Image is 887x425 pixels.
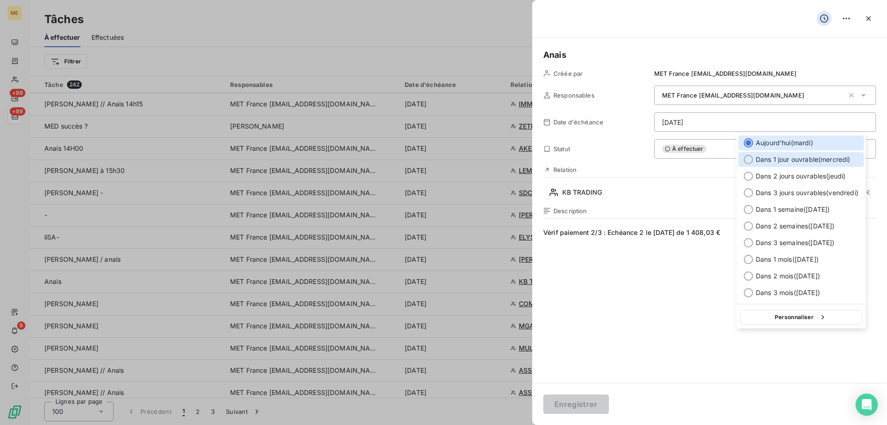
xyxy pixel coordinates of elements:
[756,205,830,214] span: Dans 1 semaine ( [DATE] )
[756,188,858,197] span: Dans 3 jours ouvrables ( vendredi )
[756,238,834,247] span: Dans 3 semaines ( [DATE] )
[756,255,819,264] span: Dans 1 mois ( [DATE] )
[756,155,851,164] span: Dans 1 jour ouvrable ( mercredi )
[756,138,813,148] span: Aujourd'hui ( mardi )
[756,271,820,281] span: Dans 2 mois ( [DATE] )
[740,310,862,325] button: Personnaliser
[756,222,834,231] span: Dans 2 semaines ( [DATE] )
[756,172,845,181] span: Dans 2 jours ouvrables ( jeudi )
[756,288,820,297] span: Dans 3 mois ( [DATE] )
